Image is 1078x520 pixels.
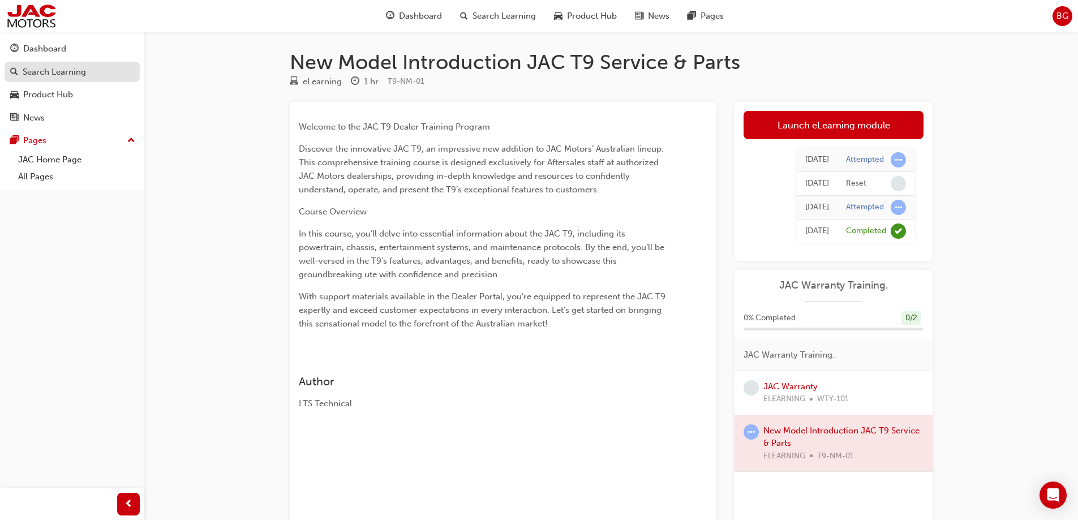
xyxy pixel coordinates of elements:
span: learningRecordVerb_ATTEMPT-icon [891,200,906,215]
a: Product Hub [5,84,140,105]
span: pages-icon [688,9,696,23]
a: news-iconNews [626,5,678,28]
a: pages-iconPages [678,5,733,28]
div: Thu Mar 27 2025 10:31:17 GMT+1000 (Australian Eastern Standard Time) [805,201,829,214]
a: car-iconProduct Hub [545,5,626,28]
span: News [648,10,669,23]
span: guage-icon [386,9,394,23]
span: Product Hub [567,10,617,23]
span: prev-icon [124,497,133,512]
div: Attempted [846,154,884,165]
span: news-icon [635,9,643,23]
span: up-icon [127,134,135,148]
div: Product Hub [23,88,73,101]
span: In this course, you’ll delve into essential information about the JAC T9, including its powertrai... [299,229,667,280]
span: car-icon [10,90,19,100]
span: learningRecordVerb_ATTEMPT-icon [744,424,759,440]
img: jac-portal [6,3,57,29]
a: Search Learning [5,62,140,83]
span: 0 % Completed [744,312,796,325]
div: Duration [351,75,379,89]
a: All Pages [14,168,140,186]
span: Dashboard [399,10,442,23]
span: With support materials available in the Dealer Portal, you’re equipped to represent the JAC T9 ex... [299,291,668,329]
a: JAC Home Page [14,151,140,169]
div: eLearning [303,75,342,88]
span: learningRecordVerb_COMPLETE-icon [891,224,906,239]
div: Dashboard [23,42,66,55]
div: Type [290,75,342,89]
span: JAC Warranty Training. [744,349,835,362]
div: 1 hr [364,75,379,88]
span: BG [1056,10,1068,23]
a: JAC Warranty [763,381,818,392]
span: car-icon [554,9,562,23]
span: learningRecordVerb_ATTEMPT-icon [891,152,906,167]
button: BG [1053,6,1072,26]
button: Pages [5,130,140,151]
span: Welcome to the JAC T9 Dealer Training Program [299,122,490,132]
div: Mon Oct 14 2024 10:00:00 GMT+1000 (Australian Eastern Standard Time) [805,225,829,238]
span: search-icon [10,67,18,78]
span: WTY-101 [817,393,849,406]
a: search-iconSearch Learning [451,5,545,28]
h1: New Model Introduction JAC T9 Service & Parts [290,50,933,75]
div: Pages [23,134,46,147]
div: Open Intercom Messenger [1040,482,1067,509]
a: Dashboard [5,38,140,59]
a: Launch eLearning module [744,111,924,139]
span: learningResourceType_ELEARNING-icon [290,77,298,87]
span: Course Overview [299,207,367,217]
div: 0 / 2 [901,311,921,326]
div: Reset [846,178,866,189]
a: JAC Warranty Training. [744,279,924,292]
div: Fri Mar 28 2025 11:28:58 GMT+1000 (Australian Eastern Standard Time) [805,177,829,190]
div: Search Learning [23,66,86,79]
span: guage-icon [10,44,19,54]
span: news-icon [10,113,19,123]
div: Completed [846,226,886,237]
h3: Author [299,375,667,388]
button: DashboardSearch LearningProduct HubNews [5,36,140,130]
a: News [5,108,140,128]
div: LTS Technical [299,397,667,410]
span: pages-icon [10,136,19,146]
span: Learning resource code [388,76,424,86]
span: clock-icon [351,77,359,87]
div: Fri Mar 28 2025 11:28:59 GMT+1000 (Australian Eastern Standard Time) [805,153,829,166]
span: Search Learning [473,10,536,23]
a: guage-iconDashboard [377,5,451,28]
span: Discover the innovative JAC T9, an impressive new addition to JAC Motors’ Australian lineup. This... [299,144,666,195]
span: search-icon [460,9,468,23]
span: Pages [701,10,724,23]
span: ELEARNING [763,393,805,406]
span: learningRecordVerb_NONE-icon [744,380,759,396]
span: learningRecordVerb_NONE-icon [891,176,906,191]
div: Attempted [846,202,884,213]
div: News [23,111,45,124]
